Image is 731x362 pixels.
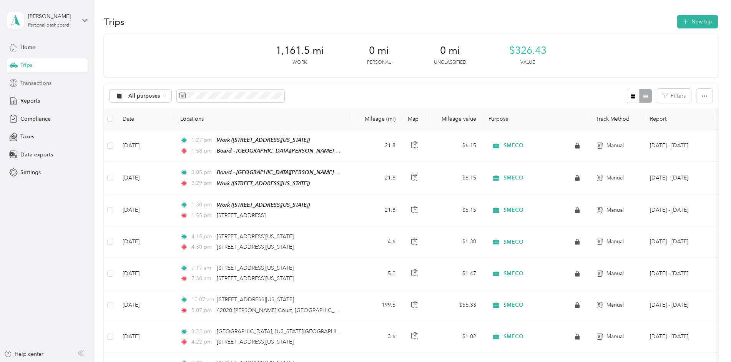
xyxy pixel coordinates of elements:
td: Aug 1 - 31, 2025 [644,130,714,162]
td: Aug 1 - 31, 2025 [644,258,714,289]
h1: Trips [104,18,125,26]
span: 7:17 am [191,264,213,272]
p: Value [520,59,535,66]
iframe: Everlance-gr Chat Button Frame [688,319,731,362]
button: New trip [677,15,718,28]
span: SMECO [503,333,523,340]
span: Home [20,43,35,51]
td: $6.15 [429,130,482,162]
th: Mileage value [429,108,482,130]
td: 4.6 [351,226,402,258]
th: Report [644,108,714,130]
td: 21.8 [351,162,402,194]
span: $326.43 [509,45,547,57]
td: Aug 1 - 31, 2025 [644,194,714,226]
span: 3:05 pm [191,168,213,177]
td: [DATE] [116,289,174,321]
span: [STREET_ADDRESS][US_STATE] [217,339,294,345]
td: Aug 1 - 31, 2025 [644,321,714,353]
span: 3:29 pm [191,179,213,188]
span: 5:07 pm [191,306,213,315]
span: Work ([STREET_ADDRESS][US_STATE]) [217,180,310,186]
span: [STREET_ADDRESS][US_STATE] [217,265,294,271]
td: $1.47 [429,258,482,289]
th: Track Method [590,108,644,130]
span: SMECO [503,270,523,277]
span: Trips [20,61,32,69]
span: [STREET_ADDRESS][US_STATE] [217,233,294,240]
span: Board - [GEOGRAPHIC_DATA][PERSON_NAME] ([STREET_ADDRESS][US_STATE]) [217,169,414,176]
td: $56.33 [429,289,482,321]
span: 4:22 pm [191,338,213,346]
span: [GEOGRAPHIC_DATA], [US_STATE][GEOGRAPHIC_DATA] [217,328,359,335]
td: Aug 1 - 31, 2025 [644,289,714,321]
td: [DATE] [116,321,174,353]
span: 0 mi [369,45,389,57]
span: 1,161.5 mi [276,45,324,57]
span: 0 mi [440,45,460,57]
th: Map [402,108,429,130]
span: Taxes [20,133,34,141]
span: 42020 [PERSON_NAME] Court, [GEOGRAPHIC_DATA] [217,307,350,314]
span: [STREET_ADDRESS] [217,212,266,219]
span: 10:07 am [191,296,214,304]
td: 21.8 [351,130,402,162]
span: Work ([STREET_ADDRESS][US_STATE]) [217,202,310,208]
button: Filters [657,89,691,103]
td: 199.6 [351,289,402,321]
span: 1:30 pm [191,201,213,209]
span: 3:22 pm [191,327,213,336]
td: 21.8 [351,194,402,226]
p: Work [292,59,307,66]
td: Aug 1 - 31, 2025 [644,226,714,258]
td: $1.02 [429,321,482,353]
span: [STREET_ADDRESS][US_STATE] [217,244,294,250]
span: Compliance [20,115,51,123]
span: SMECO [503,207,523,214]
span: 1:58 pm [191,147,213,155]
span: SMECO [503,239,523,246]
span: SMECO [503,142,523,149]
td: $6.15 [429,194,482,226]
span: 1:27 pm [191,136,213,144]
span: Work ([STREET_ADDRESS][US_STATE]) [217,137,310,143]
th: Date [116,108,174,130]
span: Manual [606,141,624,150]
span: Manual [606,237,624,246]
span: Manual [606,269,624,278]
p: Unclassified [434,59,466,66]
button: Help center [4,350,43,358]
td: [DATE] [116,194,174,226]
span: Board - [GEOGRAPHIC_DATA][PERSON_NAME] ([STREET_ADDRESS][US_STATE]) [217,148,414,154]
span: 4:30 pm [191,243,213,251]
span: Manual [606,174,624,182]
span: All purposes [128,93,160,99]
span: Reports [20,97,40,105]
td: $6.15 [429,162,482,194]
td: Aug 1 - 31, 2025 [644,162,714,194]
span: [STREET_ADDRESS][US_STATE] [217,296,294,303]
span: SMECO [503,302,523,309]
span: 1:55 pm [191,211,213,220]
span: SMECO [503,174,523,181]
span: 4:15 pm [191,232,213,241]
td: 3.6 [351,321,402,353]
span: 7:30 am [191,274,213,283]
span: Settings [20,168,41,176]
th: Mileage (mi) [351,108,402,130]
span: Manual [606,301,624,309]
span: Manual [606,206,624,214]
td: [DATE] [116,162,174,194]
span: [STREET_ADDRESS][US_STATE] [217,275,294,282]
span: Manual [606,332,624,341]
td: [DATE] [116,226,174,258]
td: $1.30 [429,226,482,258]
div: [PERSON_NAME] [28,12,76,20]
span: Data exports [20,151,53,159]
p: Personal [367,59,391,66]
div: Personal dashboard [28,23,69,28]
td: [DATE] [116,258,174,289]
td: 5.2 [351,258,402,289]
th: Purpose [482,108,590,130]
